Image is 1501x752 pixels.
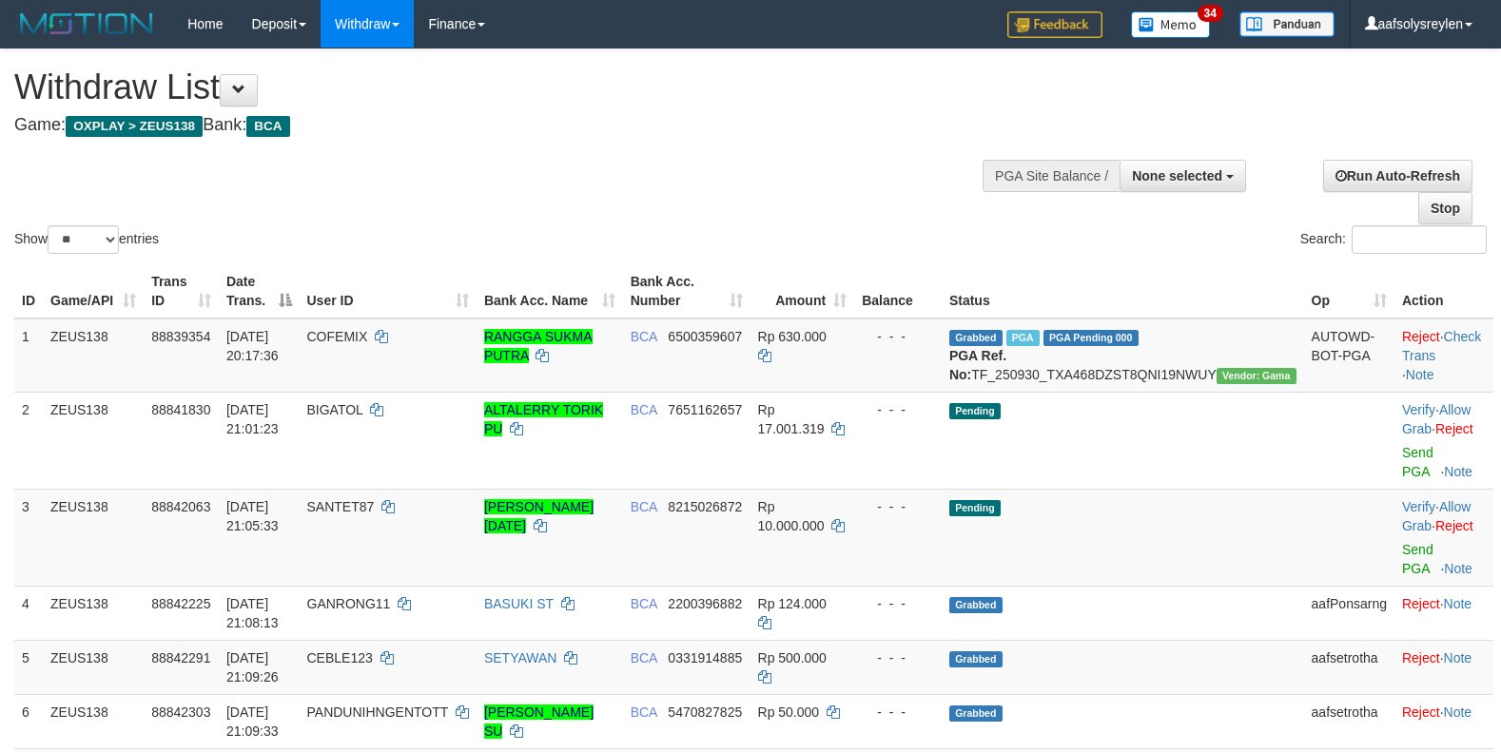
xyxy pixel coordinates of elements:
[14,68,982,106] h1: Withdraw List
[484,499,594,533] a: [PERSON_NAME][DATE]
[631,499,657,514] span: BCA
[151,704,210,720] span: 88842303
[219,264,300,318] th: Date Trans.: activate to sort column descending
[14,10,159,38] img: MOTION_logo.png
[1304,694,1394,748] td: aafsetrotha
[1402,445,1433,479] a: Send PGA
[43,264,144,318] th: Game/API: activate to sort column ascending
[949,651,1003,667] span: Grabbed
[484,402,603,436] a: ALTALERRY TORIK PU
[949,597,1003,613] span: Grabbed
[1323,160,1472,192] a: Run Auto-Refresh
[151,596,210,611] span: 88842225
[862,497,934,516] div: - - -
[862,594,934,613] div: - - -
[1239,11,1335,37] img: panduan.png
[151,499,210,514] span: 88842063
[668,499,742,514] span: Copy 8215026872 to clipboard
[43,392,144,489] td: ZEUS138
[43,318,144,393] td: ZEUS138
[1132,168,1222,183] span: None selected
[949,348,1006,382] b: PGA Ref. No:
[949,705,1003,722] span: Grabbed
[668,402,742,417] span: Copy 7651162657 to clipboard
[484,329,593,363] a: RANGGA SUKMA PUTRA
[1394,586,1493,640] td: ·
[144,264,219,318] th: Trans ID: activate to sort column ascending
[1043,330,1139,346] span: PGA Pending
[1120,160,1246,192] button: None selected
[631,402,657,417] span: BCA
[307,650,373,665] span: CEBLE123
[631,650,657,665] span: BCA
[307,704,449,720] span: PANDUNIHNGENTOTT
[300,264,477,318] th: User ID: activate to sort column ascending
[14,318,43,393] td: 1
[1394,392,1493,489] td: · ·
[942,264,1304,318] th: Status
[14,264,43,318] th: ID
[14,225,159,254] label: Show entries
[1394,694,1493,748] td: ·
[1402,402,1471,436] a: Allow Grab
[151,402,210,417] span: 88841830
[631,596,657,611] span: BCA
[1007,11,1102,38] img: Feedback.jpg
[1394,489,1493,586] td: · ·
[668,596,742,611] span: Copy 2200396882 to clipboard
[151,650,210,665] span: 88842291
[949,403,1001,419] span: Pending
[862,648,934,667] div: - - -
[1402,499,1435,514] a: Verify
[1304,586,1394,640] td: aafPonsarng
[631,704,657,720] span: BCA
[862,400,934,419] div: - - -
[949,500,1001,516] span: Pending
[226,704,279,739] span: [DATE] 21:09:33
[307,329,368,344] span: COFEMIX
[862,327,934,346] div: - - -
[484,704,594,739] a: [PERSON_NAME] SU
[226,499,279,533] span: [DATE] 21:05:33
[758,650,827,665] span: Rp 500.000
[14,586,43,640] td: 4
[1198,5,1223,22] span: 34
[226,402,279,436] span: [DATE] 21:01:23
[1217,368,1296,384] span: Vendor URL: https://trx31.1velocity.biz
[246,116,289,137] span: BCA
[758,402,825,436] span: Rp 17.001.319
[43,694,144,748] td: ZEUS138
[1402,650,1440,665] a: Reject
[307,499,375,514] span: SANTET87
[1402,402,1435,417] a: Verify
[758,704,820,720] span: Rp 50.000
[1394,264,1493,318] th: Action
[43,489,144,586] td: ZEUS138
[668,704,742,720] span: Copy 5470827825 to clipboard
[226,650,279,685] span: [DATE] 21:09:26
[484,650,557,665] a: SETYAWAN
[1402,542,1433,576] a: Send PGA
[1402,596,1440,611] a: Reject
[983,160,1120,192] div: PGA Site Balance /
[151,329,210,344] span: 88839354
[862,703,934,722] div: - - -
[623,264,750,318] th: Bank Acc. Number: activate to sort column ascending
[1435,421,1473,436] a: Reject
[226,596,279,630] span: [DATE] 21:08:13
[668,650,742,665] span: Copy 0331914885 to clipboard
[1402,499,1471,533] span: ·
[1444,596,1472,611] a: Note
[1300,225,1487,254] label: Search:
[43,640,144,694] td: ZEUS138
[14,640,43,694] td: 5
[1402,329,1481,363] a: Check Trans
[1352,225,1487,254] input: Search:
[942,318,1304,393] td: TF_250930_TXA468DZST8QNI19NWUY
[14,116,982,135] h4: Game: Bank:
[1394,640,1493,694] td: ·
[1418,192,1472,224] a: Stop
[750,264,855,318] th: Amount: activate to sort column ascending
[48,225,119,254] select: Showentries
[758,596,827,611] span: Rp 124.000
